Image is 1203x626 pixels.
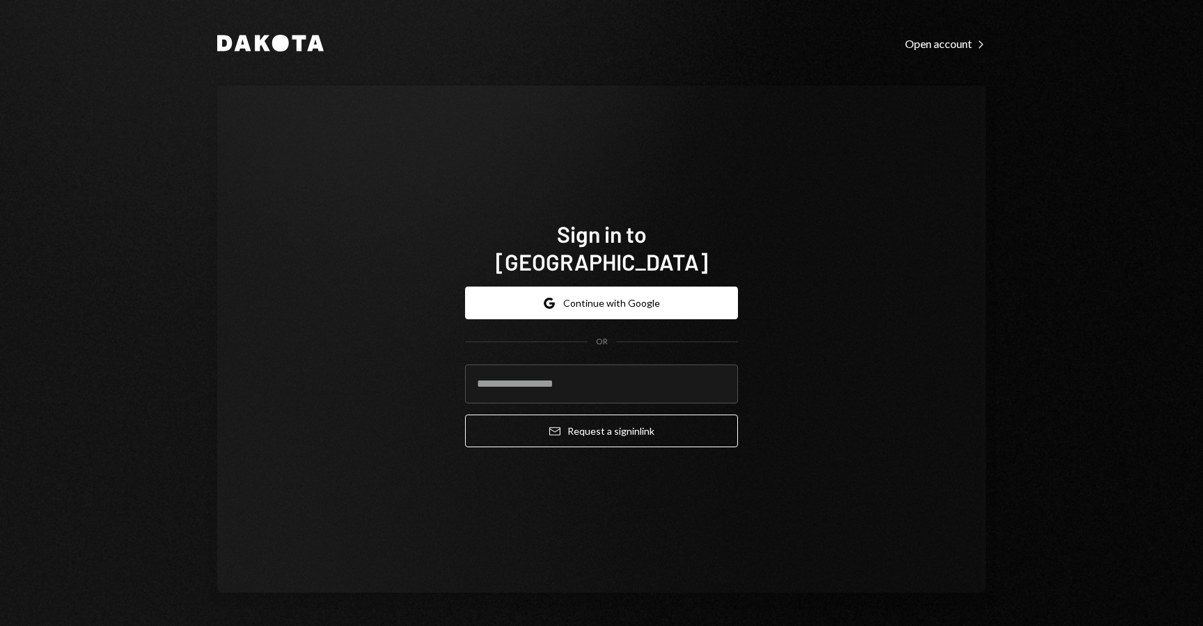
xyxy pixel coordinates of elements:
div: Open account [905,37,986,51]
button: Continue with Google [465,287,738,319]
div: OR [596,336,608,348]
h1: Sign in to [GEOGRAPHIC_DATA] [465,220,738,275]
button: Request a signinlink [465,415,738,447]
a: Open account [905,35,986,51]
